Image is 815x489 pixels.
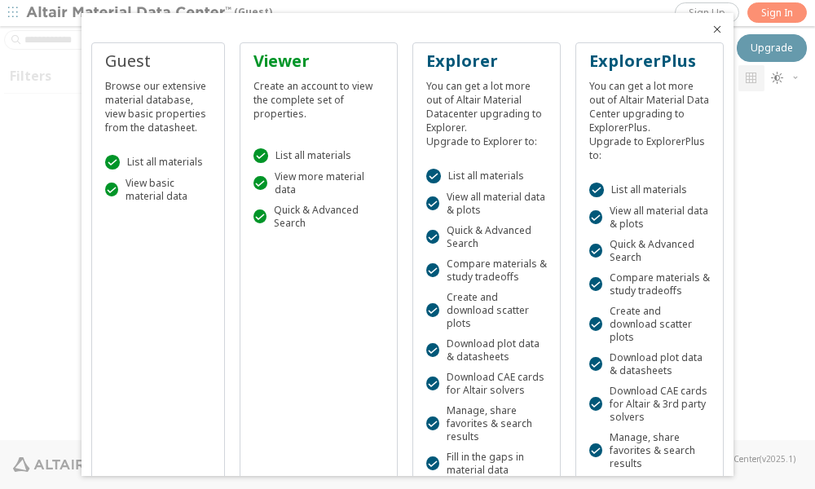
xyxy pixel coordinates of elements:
[426,337,547,363] div: Download plot data & datasheets
[426,73,547,148] div: You can get a lot more out of Altair Material Datacenter upgrading to Explorer. Upgrade to Explor...
[426,230,439,244] div: 
[253,170,384,196] div: View more material data
[426,169,547,183] div: List all materials
[589,397,602,412] div: 
[105,183,118,197] div: 
[253,148,268,163] div: 
[426,224,547,250] div: Quick & Advanced Search
[426,196,439,211] div: 
[426,343,439,358] div: 
[426,371,547,397] div: Download CAE cards for Altair solvers
[426,291,547,330] div: Create and download scatter plots
[426,303,439,318] div: 
[426,451,547,477] div: Fill in the gaps in material data
[589,183,710,197] div: List all materials
[589,244,602,258] div: 
[589,431,710,470] div: Manage, share favorites & search results
[105,73,211,134] div: Browse our extensive material database, view basic properties from the datasheet.
[105,155,120,170] div: 
[589,351,710,377] div: Download plot data & datasheets
[589,277,602,292] div: 
[711,23,724,36] button: Close
[589,271,710,297] div: Compare materials & study tradeoffs
[253,209,267,224] div: 
[426,169,441,183] div: 
[589,50,710,73] div: ExplorerPlus
[589,205,710,231] div: View all material data & plots
[589,183,604,197] div: 
[253,50,384,73] div: Viewer
[253,148,384,163] div: List all materials
[253,73,384,121] div: Create an account to view the complete set of properties.
[426,404,547,443] div: Manage, share favorites & search results
[589,210,602,225] div: 
[589,443,602,458] div: 
[589,385,710,424] div: Download CAE cards for Altair & 3rd party solvers
[426,258,547,284] div: Compare materials & study tradeoffs
[426,377,439,391] div: 
[426,263,439,278] div: 
[589,317,602,332] div: 
[589,305,710,344] div: Create and download scatter plots
[426,191,547,217] div: View all material data & plots
[253,204,384,230] div: Quick & Advanced Search
[426,416,439,431] div: 
[426,50,547,73] div: Explorer
[105,155,211,170] div: List all materials
[105,50,211,73] div: Guest
[105,177,211,203] div: View basic material data
[589,73,710,162] div: You can get a lot more out of Altair Material Data Center upgrading to ExplorerPlus. Upgrade to E...
[589,238,710,264] div: Quick & Advanced Search
[589,357,602,372] div: 
[253,176,267,191] div: 
[426,456,439,471] div: 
